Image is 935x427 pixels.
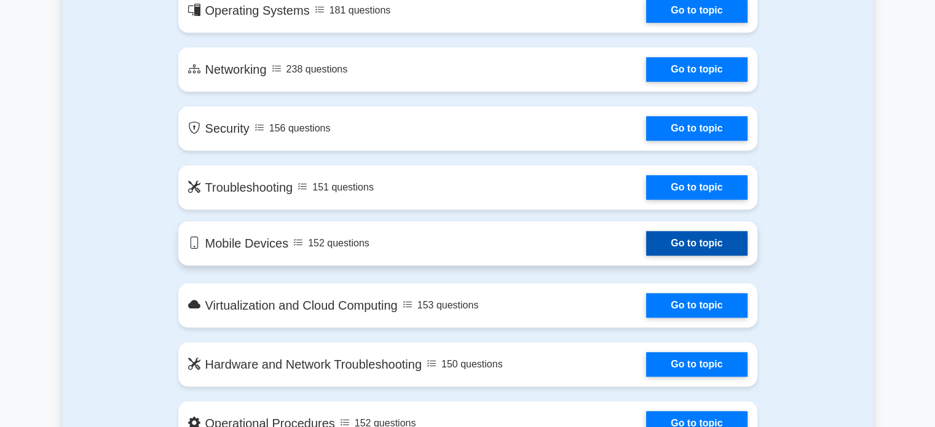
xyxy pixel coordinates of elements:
[646,293,747,318] a: Go to topic
[646,116,747,141] a: Go to topic
[646,57,747,82] a: Go to topic
[646,352,747,377] a: Go to topic
[646,231,747,256] a: Go to topic
[646,175,747,200] a: Go to topic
